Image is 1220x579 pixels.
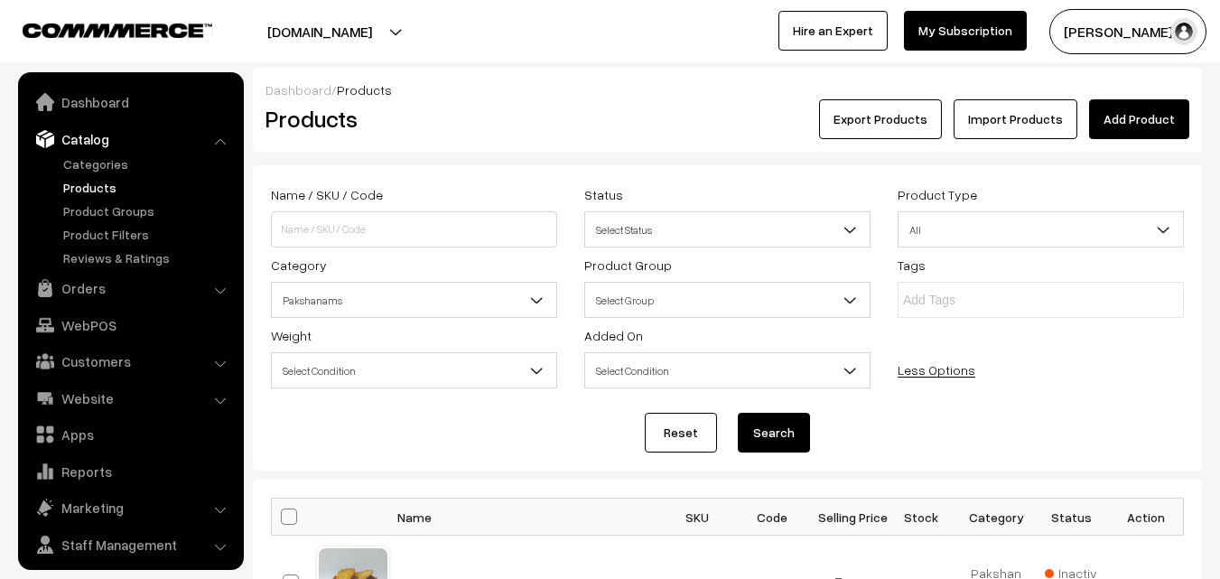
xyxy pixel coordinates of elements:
[23,382,237,415] a: Website
[809,499,884,536] th: Selling Price
[337,82,392,98] span: Products
[584,282,871,318] span: Select Group
[898,185,977,204] label: Product Type
[660,499,735,536] th: SKU
[584,185,623,204] label: Status
[23,272,237,304] a: Orders
[884,499,959,536] th: Stock
[819,99,942,139] button: Export Products
[1034,499,1109,536] th: Status
[23,528,237,561] a: Staff Management
[584,352,871,388] span: Select Condition
[23,345,237,378] a: Customers
[59,201,237,220] a: Product Groups
[738,413,810,453] button: Search
[1089,99,1189,139] a: Add Product
[898,211,1184,247] span: All
[389,499,660,536] th: Name
[734,499,809,536] th: Code
[271,282,557,318] span: Pakshanams
[271,211,557,247] input: Name / SKU / Code
[23,309,237,341] a: WebPOS
[23,123,237,155] a: Catalog
[265,80,1189,99] div: /
[898,256,926,275] label: Tags
[23,491,237,524] a: Marketing
[585,355,870,387] span: Select Condition
[904,11,1027,51] a: My Subscription
[23,86,237,118] a: Dashboard
[1170,18,1197,45] img: user
[59,225,237,244] a: Product Filters
[903,291,1061,310] input: Add Tags
[645,413,717,453] a: Reset
[899,214,1183,246] span: All
[271,352,557,388] span: Select Condition
[271,326,312,345] label: Weight
[23,23,212,37] img: COMMMERCE
[272,355,556,387] span: Select Condition
[59,154,237,173] a: Categories
[584,211,871,247] span: Select Status
[265,82,331,98] a: Dashboard
[271,185,383,204] label: Name / SKU / Code
[584,326,643,345] label: Added On
[265,105,555,133] h2: Products
[898,362,975,378] a: Less Options
[585,285,870,316] span: Select Group
[272,285,556,316] span: Pakshanams
[59,248,237,267] a: Reviews & Ratings
[59,178,237,197] a: Products
[271,256,327,275] label: Category
[204,9,435,54] button: [DOMAIN_NAME]
[1049,9,1206,54] button: [PERSON_NAME] s…
[959,499,1034,536] th: Category
[584,256,672,275] label: Product Group
[954,99,1077,139] a: Import Products
[23,455,237,488] a: Reports
[1109,499,1184,536] th: Action
[585,214,870,246] span: Select Status
[23,18,181,40] a: COMMMERCE
[778,11,888,51] a: Hire an Expert
[23,418,237,451] a: Apps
